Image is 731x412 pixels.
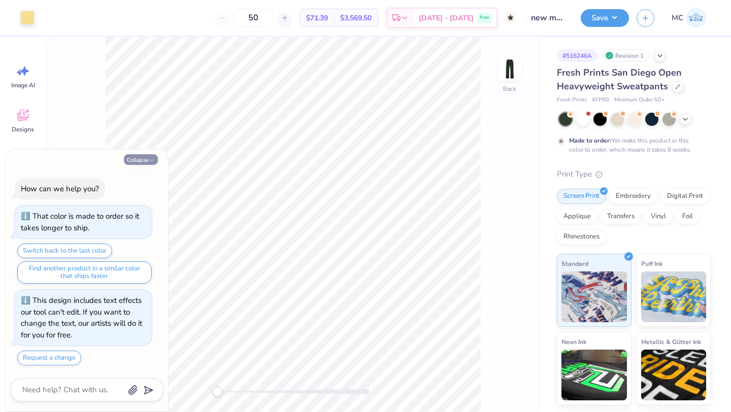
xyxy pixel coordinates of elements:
[17,351,81,365] button: Request a change
[672,12,683,24] span: MC
[340,13,372,23] span: $3,569.50
[234,9,273,27] input: – –
[212,387,222,397] div: Accessibility label
[561,336,586,347] span: Neon Ink
[12,125,34,133] span: Designs
[676,209,700,224] div: Foil
[557,189,606,204] div: Screen Print
[419,13,474,23] span: [DATE] - [DATE]
[561,350,627,400] img: Neon Ink
[21,295,142,340] div: This design includes text effects our tool can't edit. If you want to change the text, our artist...
[17,261,152,284] button: Find another product in a similar color that ships faster
[17,244,112,258] button: Switch back to the last color
[480,14,489,21] span: Free
[601,209,641,224] div: Transfers
[557,66,682,92] span: Fresh Prints San Diego Open Heavyweight Sweatpants
[581,9,629,27] button: Save
[523,8,573,28] input: Untitled Design
[557,209,597,224] div: Applique
[557,96,587,105] span: Fresh Prints
[644,209,673,224] div: Vinyl
[503,84,516,93] div: Back
[592,96,609,105] span: # FP90
[667,8,711,28] a: MC
[641,258,662,269] span: Puff Ink
[500,59,520,79] img: Back
[686,8,706,28] img: Maddy Clark
[124,154,158,165] button: Collapse
[603,49,649,62] div: Revision 1
[660,189,710,204] div: Digital Print
[21,211,139,233] div: That color is made to order so it takes longer to ship.
[569,136,611,145] strong: Made to order:
[561,271,627,322] img: Standard
[641,271,707,322] img: Puff Ink
[614,96,665,105] span: Minimum Order: 50 +
[609,189,657,204] div: Embroidery
[569,136,694,154] div: We make this product in this color to order, which means it takes 8 weeks.
[306,13,328,23] span: $71.39
[641,336,701,347] span: Metallic & Glitter Ink
[557,49,597,62] div: # 516246A
[561,258,588,269] span: Standard
[557,168,711,180] div: Print Type
[21,184,99,194] div: How can we help you?
[557,229,606,245] div: Rhinestones
[11,81,35,89] span: Image AI
[641,350,707,400] img: Metallic & Glitter Ink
